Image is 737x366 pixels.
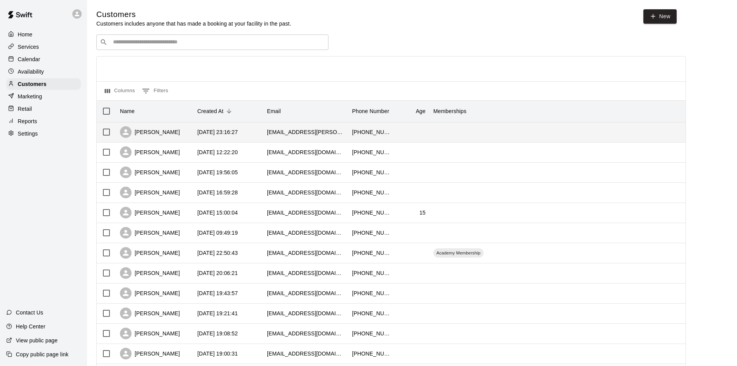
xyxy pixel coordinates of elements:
[352,350,391,357] div: +14076397699
[6,115,81,127] a: Reports
[120,348,180,359] div: [PERSON_NAME]
[267,269,344,277] div: anpb08@live.com
[352,100,389,122] div: Phone Number
[120,187,180,198] div: [PERSON_NAME]
[352,229,391,237] div: +13058018044
[267,350,344,357] div: chachashoe@gmail.com
[197,128,238,136] div: 2025-08-09 23:16:27
[643,9,677,24] a: New
[267,189,344,196] div: kconnell15@aol.com
[96,20,291,27] p: Customers includes anyone that has made a booking at your facility in the past.
[18,80,46,88] p: Customers
[18,43,39,51] p: Services
[140,85,170,97] button: Show filters
[197,330,238,337] div: 2025-08-07 19:08:52
[267,209,344,217] div: rainagh7@icloud.com
[103,85,137,97] button: Select columns
[267,330,344,337] div: mbir79@gmail.com
[96,34,328,50] div: Search customers by name or email
[267,289,344,297] div: clerwin15@gmail.com
[6,103,81,115] a: Retail
[18,55,40,63] p: Calendar
[16,351,68,358] p: Copy public page link
[197,249,238,257] div: 2025-08-07 22:50:43
[197,168,238,176] div: 2025-08-08 19:56:05
[267,148,344,156] div: jkiefer7@tampabay.rr.com
[120,328,180,339] div: [PERSON_NAME]
[267,128,344,136] div: ginger.unzueta@gmail.com
[419,209,426,217] div: 15
[96,9,291,20] h5: Customers
[224,106,234,117] button: Sort
[267,100,281,122] div: Email
[197,269,238,277] div: 2025-08-07 20:06:21
[267,309,344,317] div: imightbeinatree@gmail.com
[16,309,43,316] p: Contact Us
[352,148,391,156] div: +18639449838
[18,68,44,76] p: Availability
[18,93,42,100] p: Marketing
[267,229,344,237] div: trs0121@hotmail.com
[197,100,224,122] div: Created At
[6,91,81,102] a: Marketing
[116,100,193,122] div: Name
[193,100,263,122] div: Created At
[433,248,484,258] div: Academy Membership
[197,189,238,196] div: 2025-08-08 16:59:28
[120,247,180,259] div: [PERSON_NAME]
[352,209,391,217] div: +18634098814
[6,29,81,40] a: Home
[267,249,344,257] div: reyes7268@gmail.com
[263,100,348,122] div: Email
[6,128,81,139] a: Settings
[120,126,180,138] div: [PERSON_NAME]
[348,100,395,122] div: Phone Number
[120,207,180,218] div: [PERSON_NAME]
[197,209,238,217] div: 2025-08-08 15:00:04
[267,168,344,176] div: ryanmmerck@gmail.com
[120,267,180,279] div: [PERSON_NAME]
[433,250,484,256] span: Academy Membership
[120,167,180,178] div: [PERSON_NAME]
[352,189,391,196] div: +18132639545
[16,323,45,330] p: Help Center
[352,289,391,297] div: +18132851105
[6,53,81,65] a: Calendar
[416,100,426,122] div: Age
[197,309,238,317] div: 2025-08-07 19:21:41
[120,146,180,158] div: [PERSON_NAME]
[120,308,180,319] div: [PERSON_NAME]
[16,337,58,344] p: View public page
[18,105,32,113] p: Retail
[352,269,391,277] div: +18632217930
[197,350,238,357] div: 2025-08-07 19:00:31
[197,289,238,297] div: 2025-08-07 19:43:57
[18,31,32,38] p: Home
[120,100,135,122] div: Name
[352,330,391,337] div: +18637120182
[429,100,545,122] div: Memberships
[352,128,391,136] div: +15409030757
[352,309,391,317] div: +14079706613
[6,78,81,90] a: Customers
[120,227,180,239] div: [PERSON_NAME]
[120,287,180,299] div: [PERSON_NAME]
[433,100,467,122] div: Memberships
[197,148,238,156] div: 2025-08-09 12:22:20
[6,66,81,77] a: Availability
[395,100,429,122] div: Age
[18,130,38,137] p: Settings
[6,41,81,53] a: Services
[352,168,391,176] div: +14079494852
[352,249,391,257] div: +18635947049
[197,229,238,237] div: 2025-08-08 09:49:19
